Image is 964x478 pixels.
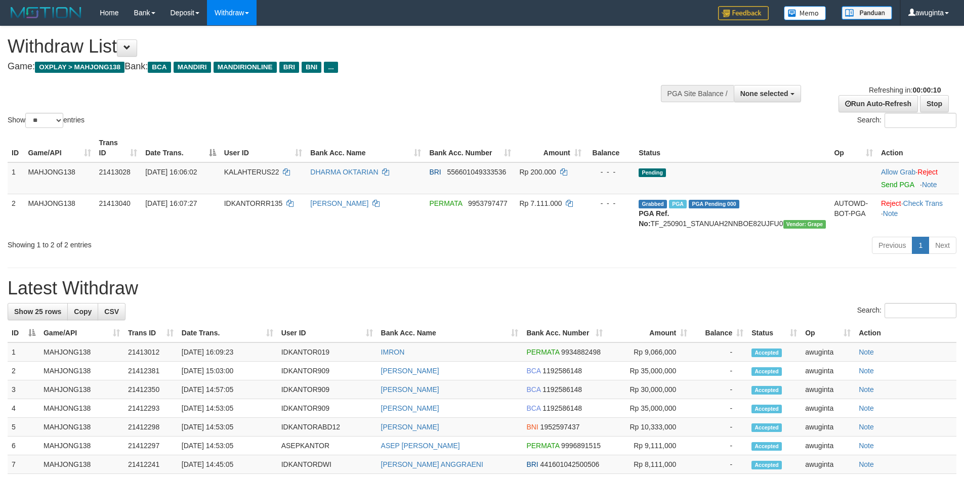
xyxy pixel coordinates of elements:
[306,134,425,162] th: Bank Acc. Name: activate to sort column ascending
[381,423,439,431] a: [PERSON_NAME]
[635,134,830,162] th: Status
[607,399,691,418] td: Rp 35,000,000
[526,442,559,450] span: PERMATA
[8,113,85,128] label: Show entries
[14,308,61,316] span: Show 25 rows
[178,324,277,342] th: Date Trans.: activate to sort column ascending
[381,385,439,394] a: [PERSON_NAME]
[691,399,747,418] td: -
[857,303,956,318] label: Search:
[381,404,439,412] a: [PERSON_NAME]
[526,404,540,412] span: BCA
[124,418,178,437] td: 21412298
[8,303,68,320] a: Show 25 rows
[859,442,874,450] a: Note
[468,199,508,207] span: Copy 9953797477 to clipboard
[751,461,782,469] span: Accepted
[39,455,124,474] td: MAHJONG138
[751,423,782,432] span: Accepted
[277,399,377,418] td: IDKANTOR909
[277,380,377,399] td: IDKANTOR909
[526,385,540,394] span: BCA
[24,134,95,162] th: Game/API: activate to sort column ascending
[39,324,124,342] th: Game/API: activate to sort column ascending
[842,6,892,20] img: panduan.png
[124,342,178,362] td: 21413012
[74,308,92,316] span: Copy
[542,404,582,412] span: Copy 1192586148 to clipboard
[801,399,855,418] td: awuginta
[607,455,691,474] td: Rp 8,111,000
[885,303,956,318] input: Search:
[877,194,959,233] td: · ·
[747,324,801,342] th: Status: activate to sort column ascending
[522,324,607,342] th: Bank Acc. Number: activate to sort column ascending
[691,362,747,380] td: -
[561,348,601,356] span: Copy 9934882498 to clipboard
[178,418,277,437] td: [DATE] 14:53:05
[145,199,197,207] span: [DATE] 16:07:27
[24,194,95,233] td: MAHJONG138
[540,423,580,431] span: Copy 1952597437 to clipboard
[24,162,95,194] td: MAHJONG138
[8,194,24,233] td: 2
[669,200,687,208] span: Marked by awuginta
[95,134,142,162] th: Trans ID: activate to sort column ascending
[691,324,747,342] th: Balance: activate to sort column ascending
[8,278,956,298] h1: Latest Withdraw
[585,134,635,162] th: Balance
[429,168,441,176] span: BRI
[8,62,633,72] h4: Game: Bank:
[855,324,956,342] th: Action
[447,168,506,176] span: Copy 556601049333536 to clipboard
[526,348,559,356] span: PERMATA
[561,442,601,450] span: Copy 9996891515 to clipboard
[885,113,956,128] input: Search:
[830,194,876,233] td: AUTOWD-BOT-PGA
[872,237,912,254] a: Previous
[124,437,178,455] td: 21412297
[526,423,538,431] span: BNI
[39,380,124,399] td: MAHJONG138
[8,342,39,362] td: 1
[124,399,178,418] td: 21412293
[883,209,898,218] a: Note
[859,460,874,468] a: Note
[124,324,178,342] th: Trans ID: activate to sort column ascending
[830,134,876,162] th: Op: activate to sort column ascending
[542,385,582,394] span: Copy 1192586148 to clipboard
[784,6,826,20] img: Button%20Memo.svg
[801,455,855,474] td: awuginta
[279,62,299,73] span: BRI
[224,199,283,207] span: IDKANTORRR135
[39,342,124,362] td: MAHJONG138
[526,367,540,375] span: BCA
[859,385,874,394] a: Note
[178,455,277,474] td: [DATE] 14:45:05
[607,342,691,362] td: Rp 9,066,000
[801,362,855,380] td: awuginta
[801,418,855,437] td: awuginta
[178,437,277,455] td: [DATE] 14:53:05
[224,168,279,176] span: KALAHTERUS22
[607,418,691,437] td: Rp 10,333,000
[277,418,377,437] td: IDKANTORABD12
[607,324,691,342] th: Amount: activate to sort column ascending
[542,367,582,375] span: Copy 1192586148 to clipboard
[929,237,956,254] a: Next
[277,342,377,362] td: IDKANTOR019
[8,134,24,162] th: ID
[124,380,178,399] td: 21412350
[141,134,220,162] th: Date Trans.: activate to sort column descending
[377,324,523,342] th: Bank Acc. Name: activate to sort column ascending
[277,324,377,342] th: User ID: activate to sort column ascending
[607,380,691,399] td: Rp 30,000,000
[839,95,918,112] a: Run Auto-Refresh
[857,113,956,128] label: Search:
[801,324,855,342] th: Op: activate to sort column ascending
[607,437,691,455] td: Rp 9,111,000
[25,113,63,128] select: Showentries
[691,418,747,437] td: -
[691,342,747,362] td: -
[381,348,405,356] a: IMRON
